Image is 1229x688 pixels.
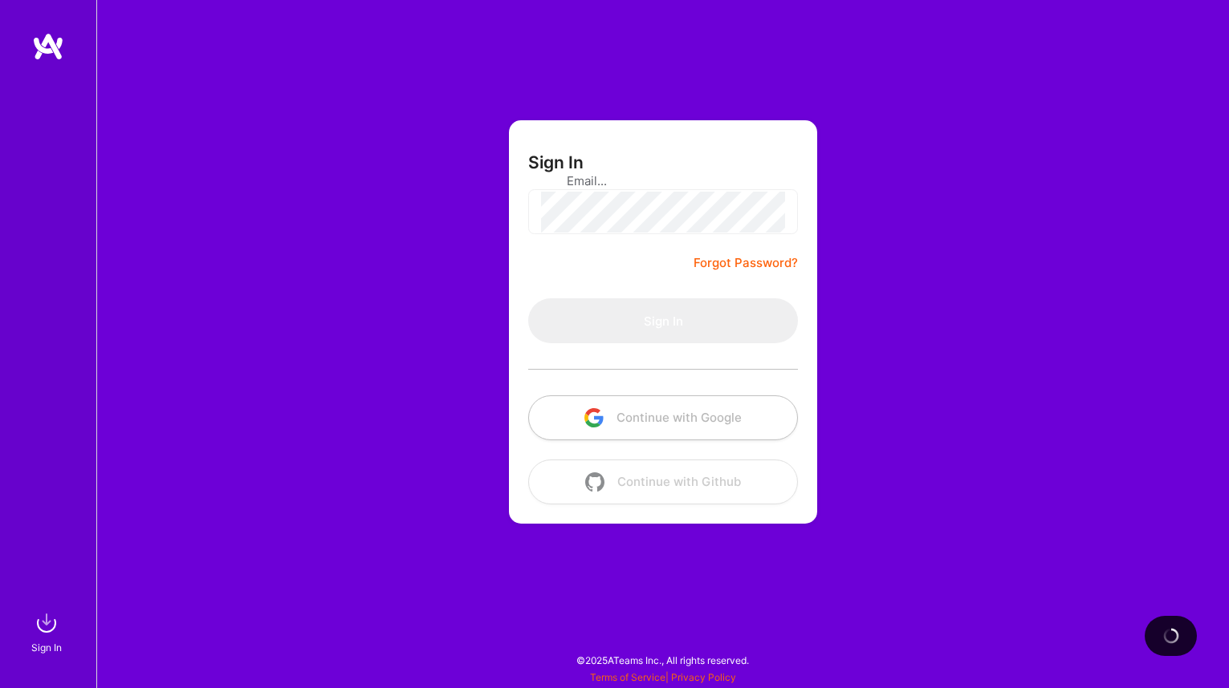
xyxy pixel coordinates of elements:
[34,607,63,656] a: sign inSign In
[31,639,62,656] div: Sign In
[585,472,604,492] img: icon
[671,671,736,683] a: Privacy Policy
[528,395,798,440] button: Continue with Google
[590,671,665,683] a: Terms of Service
[584,408,604,427] img: icon
[694,253,798,273] a: Forgot Password?
[528,152,584,172] h3: Sign In
[567,160,759,201] input: Email...
[32,32,64,61] img: logo
[528,298,798,343] button: Sign In
[96,640,1229,680] div: © 2025 ATeams Inc., All rights reserved.
[31,607,63,639] img: sign in
[528,459,798,504] button: Continue with Github
[590,671,736,683] span: |
[1162,627,1180,645] img: loading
